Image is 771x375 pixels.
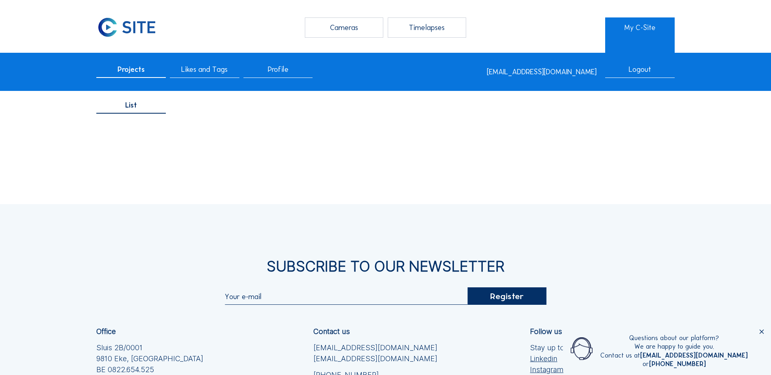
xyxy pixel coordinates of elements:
[117,66,145,73] span: Projects
[313,328,350,335] div: Contact us
[640,351,748,359] a: [EMAIL_ADDRESS][DOMAIN_NAME]
[530,342,593,375] div: Stay up to date via
[96,17,166,38] a: C-SITE Logo
[649,360,706,368] a: [PHONE_NUMBER]
[530,328,562,335] div: Follow us
[268,66,289,73] span: Profile
[181,66,228,73] span: Likes and Tags
[388,17,466,38] div: Timelapses
[600,334,748,342] div: Questions about our platform?
[571,334,593,364] img: operator
[313,342,437,353] a: [EMAIL_ADDRESS][DOMAIN_NAME]
[96,17,157,38] img: C-SITE Logo
[530,353,593,364] a: Linkedin
[125,101,137,109] span: List
[468,287,546,305] div: Register
[605,66,675,78] div: Logout
[605,17,675,38] a: My C-Site
[600,342,748,351] div: We are happy to guide you.
[225,292,468,301] input: Your e-mail
[530,364,593,375] a: Instagram
[600,360,748,368] div: or
[305,17,383,38] div: Cameras
[600,351,748,360] div: Contact us at
[96,328,116,335] div: Office
[96,259,675,274] div: Subscribe to our newsletter
[487,68,597,75] div: [EMAIL_ADDRESS][DOMAIN_NAME]
[313,353,437,364] a: [EMAIL_ADDRESS][DOMAIN_NAME]
[96,342,203,375] div: Sluis 2B/0001 9810 Eke, [GEOGRAPHIC_DATA] BE 0822.654.525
